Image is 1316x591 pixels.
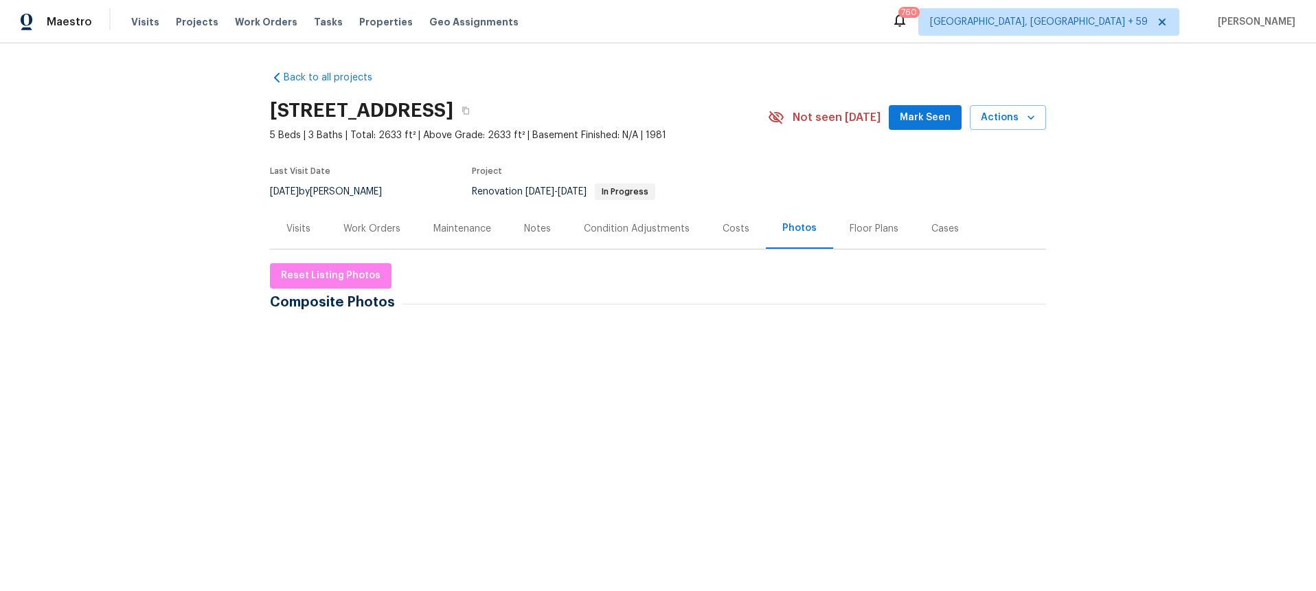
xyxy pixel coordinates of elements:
span: Tasks [314,17,343,27]
div: Visits [286,222,310,236]
a: Back to all projects [270,71,402,85]
div: Photos [782,221,817,235]
button: Copy Address [453,98,478,123]
span: Project [472,167,502,175]
div: Costs [723,222,749,236]
button: Reset Listing Photos [270,263,392,289]
span: Composite Photos [270,295,402,309]
span: Last Visit Date [270,167,330,175]
span: Actions [981,109,1035,126]
span: [PERSON_NAME] [1212,15,1295,29]
span: [DATE] [558,187,587,197]
div: Maintenance [433,222,491,236]
span: Geo Assignments [429,15,519,29]
span: In Progress [596,188,654,196]
div: Notes [524,222,551,236]
div: 760 [901,5,917,19]
div: Floor Plans [850,222,898,236]
div: Cases [931,222,959,236]
span: Work Orders [235,15,297,29]
span: - [525,187,587,197]
span: [DATE] [270,187,299,197]
span: Visits [131,15,159,29]
span: [DATE] [525,187,554,197]
div: Condition Adjustments [584,222,690,236]
span: Mark Seen [900,109,951,126]
span: Properties [359,15,413,29]
span: Projects [176,15,218,29]
span: Not seen [DATE] [793,111,881,124]
button: Actions [970,105,1046,131]
span: Reset Listing Photos [281,267,381,285]
span: Renovation [472,187,655,197]
span: Maestro [47,15,92,29]
div: Work Orders [343,222,400,236]
h2: [STREET_ADDRESS] [270,104,453,118]
div: by [PERSON_NAME] [270,183,398,200]
span: [GEOGRAPHIC_DATA], [GEOGRAPHIC_DATA] + 59 [930,15,1148,29]
span: 5 Beds | 3 Baths | Total: 2633 ft² | Above Grade: 2633 ft² | Basement Finished: N/A | 1981 [270,129,768,142]
button: Mark Seen [889,105,962,131]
